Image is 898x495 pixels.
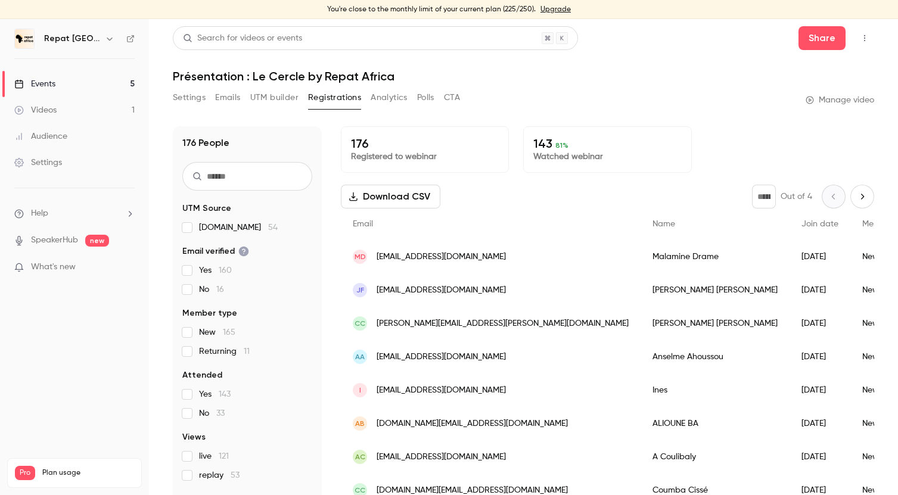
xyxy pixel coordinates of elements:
[371,88,408,107] button: Analytics
[223,328,235,337] span: 165
[199,326,235,338] span: New
[652,220,675,228] span: Name
[806,94,874,106] a: Manage video
[790,373,850,407] div: [DATE]
[790,440,850,474] div: [DATE]
[15,29,34,48] img: Repat Africa
[182,203,231,214] span: UTM Source
[417,88,434,107] button: Polls
[356,285,364,295] span: jF
[377,451,506,463] span: [EMAIL_ADDRESS][DOMAIN_NAME]
[641,407,790,440] div: ALIOUNE BA
[182,369,222,381] span: Attended
[199,469,240,481] span: replay
[14,104,57,116] div: Videos
[199,284,224,295] span: No
[641,307,790,340] div: [PERSON_NAME] [PERSON_NAME]
[183,32,302,45] div: Search for videos or events
[790,273,850,307] div: [DATE]
[377,251,506,263] span: [EMAIL_ADDRESS][DOMAIN_NAME]
[173,88,206,107] button: Settings
[353,220,373,228] span: Email
[641,240,790,273] div: Malamine Drame
[555,141,568,150] span: 81 %
[250,88,299,107] button: UTM builder
[533,151,681,163] p: Watched webinar
[199,450,229,462] span: live
[199,222,278,234] span: [DOMAIN_NAME]
[341,185,440,208] button: Download CSV
[641,340,790,373] div: Anselme Ahoussou
[355,452,365,462] span: AC
[216,409,225,418] span: 33
[219,390,231,399] span: 143
[444,88,460,107] button: CTA
[533,136,681,151] p: 143
[182,431,206,443] span: Views
[14,78,55,90] div: Events
[790,240,850,273] div: [DATE]
[377,284,506,297] span: [EMAIL_ADDRESS][DOMAIN_NAME]
[351,136,499,151] p: 176
[15,466,35,480] span: Pro
[790,340,850,373] div: [DATE]
[199,264,232,276] span: Yes
[199,345,250,357] span: Returning
[781,191,812,203] p: Out of 4
[173,69,874,83] h1: Présentation : Le Cercle by Repat Africa
[377,351,506,363] span: [EMAIL_ADDRESS][DOMAIN_NAME]
[790,307,850,340] div: [DATE]
[219,452,229,460] span: 121
[355,418,365,429] span: AB
[351,151,499,163] p: Registered to webinar
[268,223,278,232] span: 54
[31,207,48,220] span: Help
[31,234,78,247] a: SpeakerHub
[182,136,229,150] h1: 176 People
[798,26,846,50] button: Share
[377,317,629,330] span: [PERSON_NAME][EMAIL_ADDRESS][PERSON_NAME][DOMAIN_NAME]
[850,185,874,208] button: Next page
[215,88,240,107] button: Emails
[14,207,135,220] li: help-dropdown-opener
[44,33,100,45] h6: Repat [GEOGRAPHIC_DATA]
[120,262,135,273] iframe: Noticeable Trigger
[85,235,109,247] span: new
[31,261,76,273] span: What's new
[355,351,365,362] span: AA
[14,130,67,142] div: Audience
[801,220,838,228] span: Join date
[641,440,790,474] div: A Coulibaly
[355,318,365,329] span: CC
[199,388,231,400] span: Yes
[377,418,568,430] span: [DOMAIN_NAME][EMAIL_ADDRESS][DOMAIN_NAME]
[359,385,361,396] span: I
[308,88,361,107] button: Registrations
[14,157,62,169] div: Settings
[42,468,134,478] span: Plan usage
[219,266,232,275] span: 160
[641,373,790,407] div: Ines
[182,307,237,319] span: Member type
[377,384,506,397] span: [EMAIL_ADDRESS][DOMAIN_NAME]
[355,251,366,262] span: MD
[216,285,224,294] span: 16
[641,273,790,307] div: [PERSON_NAME] [PERSON_NAME]
[790,407,850,440] div: [DATE]
[182,245,249,257] span: Email verified
[231,471,240,480] span: 53
[244,347,250,356] span: 11
[540,5,571,14] a: Upgrade
[199,407,225,419] span: No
